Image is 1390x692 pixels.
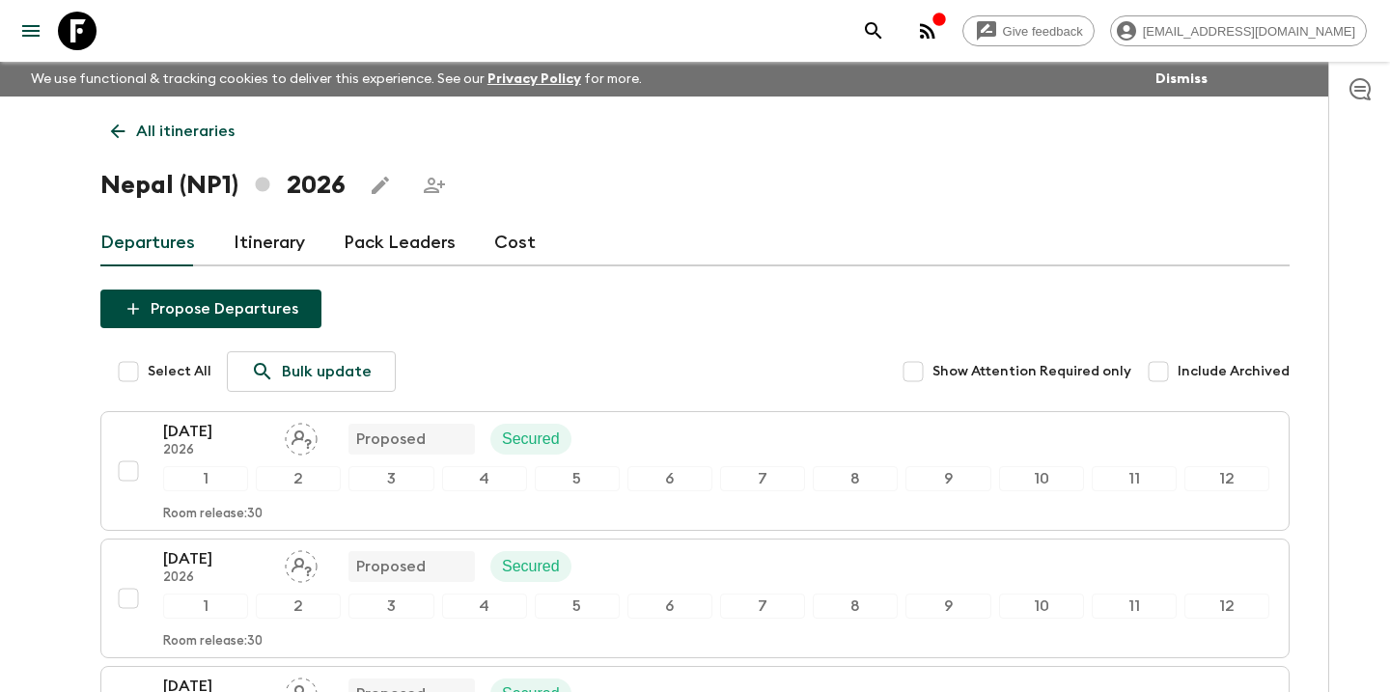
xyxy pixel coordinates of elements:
[932,362,1131,381] span: Show Attention Required only
[1184,466,1269,491] div: 12
[234,220,305,266] a: Itinerary
[813,594,898,619] div: 8
[813,466,898,491] div: 8
[442,466,527,491] div: 4
[415,166,454,205] span: Share this itinerary
[163,634,263,650] p: Room release: 30
[1178,362,1290,381] span: Include Archived
[163,547,269,570] p: [DATE]
[100,411,1290,531] button: [DATE]2026Assign pack leaderProposedSecured123456789101112Room release:30
[100,166,346,205] h1: Nepal (NP1) 2026
[344,220,456,266] a: Pack Leaders
[905,594,990,619] div: 9
[282,360,372,383] p: Bulk update
[256,594,341,619] div: 2
[12,12,50,50] button: menu
[163,443,269,458] p: 2026
[490,424,571,455] div: Secured
[163,420,269,443] p: [DATE]
[1110,15,1367,46] div: [EMAIL_ADDRESS][DOMAIN_NAME]
[163,466,248,491] div: 1
[502,555,560,578] p: Secured
[905,466,990,491] div: 9
[285,556,318,571] span: Assign pack leader
[999,594,1084,619] div: 10
[356,428,426,451] p: Proposed
[999,466,1084,491] div: 10
[163,570,269,586] p: 2026
[854,12,893,50] button: search adventures
[361,166,400,205] button: Edit this itinerary
[962,15,1095,46] a: Give feedback
[1092,594,1177,619] div: 11
[100,220,195,266] a: Departures
[1184,594,1269,619] div: 12
[163,594,248,619] div: 1
[502,428,560,451] p: Secured
[285,429,318,444] span: Assign pack leader
[1132,24,1366,39] span: [EMAIL_ADDRESS][DOMAIN_NAME]
[356,555,426,578] p: Proposed
[100,539,1290,658] button: [DATE]2026Assign pack leaderProposedSecured123456789101112Room release:30
[627,594,712,619] div: 6
[348,466,433,491] div: 3
[720,594,805,619] div: 7
[227,351,396,392] a: Bulk update
[163,507,263,522] p: Room release: 30
[100,112,245,151] a: All itineraries
[1151,66,1212,93] button: Dismiss
[442,594,527,619] div: 4
[256,466,341,491] div: 2
[23,62,650,97] p: We use functional & tracking cookies to deliver this experience. See our for more.
[490,551,571,582] div: Secured
[136,120,235,143] p: All itineraries
[487,72,581,86] a: Privacy Policy
[494,220,536,266] a: Cost
[1092,466,1177,491] div: 11
[535,466,620,491] div: 5
[148,362,211,381] span: Select All
[348,594,433,619] div: 3
[100,290,321,328] button: Propose Departures
[535,594,620,619] div: 5
[627,466,712,491] div: 6
[992,24,1094,39] span: Give feedback
[720,466,805,491] div: 7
